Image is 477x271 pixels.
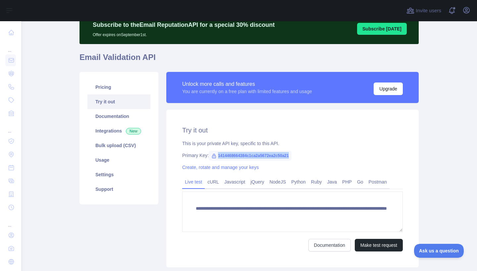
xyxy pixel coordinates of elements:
div: Primary Key: [182,152,403,159]
a: Documentation [308,239,351,251]
div: Unlock more calls and features [182,80,312,88]
button: Invite users [405,5,443,16]
p: Subscribe to the Email Reputation API for a special 30 % discount [93,20,275,29]
a: Support [87,182,150,196]
h1: Email Validation API [79,52,419,68]
iframe: Toggle Customer Support [414,244,464,258]
a: Go [354,177,366,187]
div: ... [5,121,16,134]
button: Upgrade [374,82,403,95]
h2: Try it out [182,126,403,135]
a: Documentation [87,109,150,124]
a: PHP [340,177,354,187]
a: Ruby [308,177,325,187]
button: Subscribe [DATE] [357,23,407,35]
a: Try it out [87,94,150,109]
a: Bulk upload (CSV) [87,138,150,153]
button: Make test request [355,239,403,251]
div: ... [5,40,16,53]
a: Create, rotate and manage your keys [182,165,259,170]
span: 1414468664384c1ca2a5672ea2c50a21 [209,151,291,161]
a: jQuery [248,177,267,187]
a: Settings [87,167,150,182]
a: Usage [87,153,150,167]
a: Javascript [222,177,248,187]
a: Live test [182,177,205,187]
a: Integrations New [87,124,150,138]
a: Postman [366,177,390,187]
span: New [126,128,141,135]
a: Python [289,177,308,187]
a: cURL [205,177,222,187]
div: You are currently on a free plan with limited features and usage [182,88,312,95]
a: NodeJS [267,177,289,187]
span: Invite users [416,7,441,15]
div: This is your private API key, specific to this API. [182,140,403,147]
a: Java [325,177,340,187]
p: Offer expires on September 1st. [93,29,275,37]
div: ... [5,215,16,228]
a: Pricing [87,80,150,94]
